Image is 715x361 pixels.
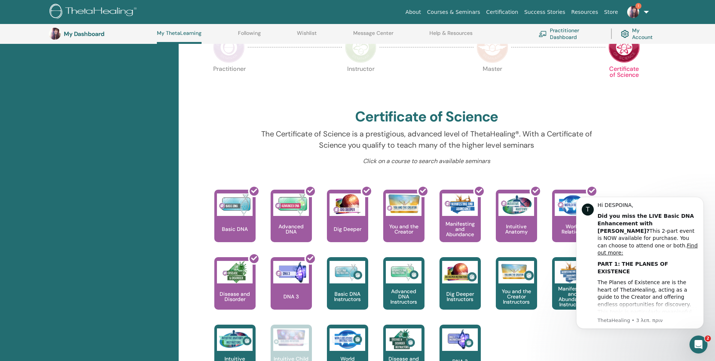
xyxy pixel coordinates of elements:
[247,157,606,166] p: Click on a course to search available seminars
[327,257,368,325] a: Basic DNA Instructors Basic DNA Instructors
[496,190,537,257] a: Intuitive Anatomy Intuitive Anatomy
[689,336,707,354] iframe: Intercom live chat
[273,193,309,216] img: Advanced DNA
[568,5,601,19] a: Resources
[440,221,481,237] p: Manifesting and Abundance
[483,5,521,19] a: Certification
[539,25,602,42] a: Practitioner Dashboard
[601,5,621,19] a: Store
[330,328,365,351] img: World Relations Instructors
[273,328,309,347] img: Intuitive Child In Me Instructors
[621,25,659,42] a: My Account
[353,30,393,42] a: Message Center
[429,30,473,42] a: Help & Resources
[213,66,245,97] p: Practitioner
[552,257,593,325] a: Manifesting and Abundance Instructors Manifesting and Abundance Instructors
[440,190,481,257] a: Manifesting and Abundance Manifesting and Abundance
[442,193,478,216] img: Manifesting and Abundance
[635,3,641,9] span: 1
[552,286,593,307] p: Manifesting and Abundance Instructors
[271,190,312,257] a: Advanced DNA Advanced DNA
[424,5,483,19] a: Courses & Seminars
[539,31,547,37] img: chalkboard-teacher.svg
[64,30,139,37] h3: My Dashboard
[386,193,421,214] img: You and the Creator
[214,291,256,302] p: Disease and Disorder
[555,261,590,283] img: Manifesting and Abundance Instructors
[440,257,481,325] a: Dig Deeper Instructors Dig Deeper Instructors
[496,289,537,304] p: You and the Creator Instructors
[477,31,508,63] img: Master
[330,193,365,216] img: Dig Deeper
[50,4,139,21] img: logo.png
[214,257,256,325] a: Disease and Disorder Disease and Disorder
[383,257,424,325] a: Advanced DNA Instructors Advanced DNA Instructors
[247,128,606,151] p: The Certificate of Science is a prestigious, advanced level of ThetaHealing®. With a Certificate ...
[386,328,421,351] img: Disease and Disorder Instructors
[383,289,424,304] p: Advanced DNA Instructors
[442,261,478,283] img: Dig Deeper Instructors
[330,261,365,283] img: Basic DNA Instructors
[608,31,640,63] img: Certificate of Science
[355,108,498,126] h2: Certificate of Science
[565,186,715,341] iframe: Intercom notifications μήνυμα
[552,190,593,257] a: World Relations World Relations
[271,224,312,234] p: Advanced DNA
[383,224,424,234] p: You and the Creator
[273,261,309,283] img: DNA 3
[498,193,534,216] img: Intuitive Anatomy
[345,31,376,63] img: Instructor
[217,328,253,351] img: Intuitive Anatomy Instructors
[442,328,478,351] img: DNA 3 Instructors
[621,28,629,40] img: cog.svg
[402,5,424,19] a: About
[521,5,568,19] a: Success Stories
[297,30,317,42] a: Wishlist
[33,93,133,181] div: The Planes of Existence are is the heart of ThetaHealing, acting as a guide to the Creator and of...
[214,190,256,257] a: Basic DNA Basic DNA
[327,291,368,302] p: Basic DNA Instructors
[555,193,590,216] img: World Relations
[271,257,312,325] a: DNA 3 DNA 3
[238,30,261,42] a: Following
[217,261,253,283] img: Disease and Disorder
[33,132,133,138] p: Message from ThetaHealing, sent 3 λεπ. πριν
[157,30,202,44] a: My ThetaLearning
[383,190,424,257] a: You and the Creator You and the Creator
[477,66,508,97] p: Master
[217,193,253,216] img: Basic DNA
[345,66,376,97] p: Instructor
[498,261,534,283] img: You and the Creator Instructors
[496,257,537,325] a: You and the Creator Instructors You and the Creator Instructors
[440,291,481,302] p: Dig Deeper Instructors
[213,31,245,63] img: Practitioner
[327,190,368,257] a: Dig Deeper Dig Deeper
[386,261,421,283] img: Advanced DNA Instructors
[49,28,61,40] img: default.jpg
[552,224,593,234] p: World Relations
[627,6,639,18] img: default.jpg
[496,224,537,234] p: Intuitive Anatomy
[705,336,711,342] span: 2
[608,66,640,97] p: Certificate of Science
[331,226,364,232] p: Dig Deeper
